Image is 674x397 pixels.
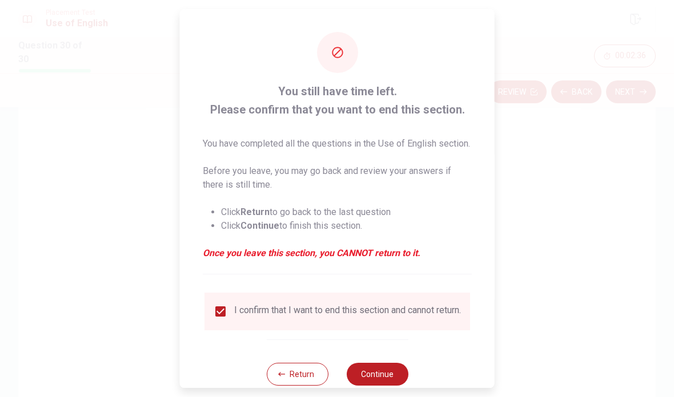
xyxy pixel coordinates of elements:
[203,137,472,151] p: You have completed all the questions in the Use of English section.
[234,305,461,318] div: I confirm that I want to end this section and cannot return.
[266,363,328,386] button: Return
[221,205,472,219] li: Click to go back to the last question
[203,164,472,192] p: Before you leave, you may go back and review your answers if there is still time.
[240,206,270,217] strong: Return
[221,219,472,233] li: Click to finish this section.
[203,82,472,119] span: You still have time left. Please confirm that you want to end this section.
[203,246,472,260] em: Once you leave this section, you CANNOT return to it.
[346,363,408,386] button: Continue
[240,220,279,231] strong: Continue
